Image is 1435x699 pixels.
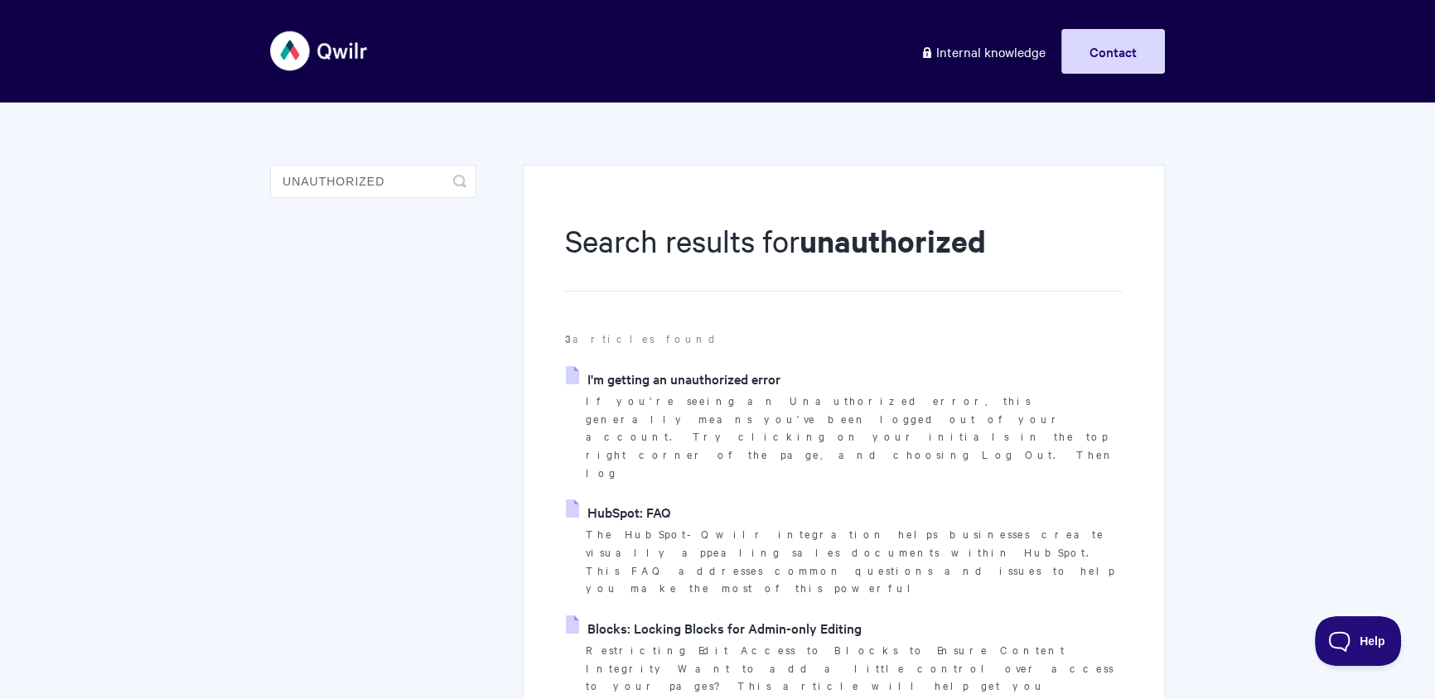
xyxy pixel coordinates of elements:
h1: Search results for [565,219,1123,292]
a: Internal knowledge [908,29,1058,74]
a: Blocks: Locking Blocks for Admin-only Editing [566,615,862,640]
a: Contact [1061,29,1165,74]
input: Search [270,165,476,198]
iframe: Toggle Customer Support [1315,616,1402,666]
img: Qwilr Help Center [270,20,369,82]
p: The HubSpot-Qwilr integration helps businesses create visually appealing sales documents within H... [586,525,1123,597]
a: HubSpot: FAQ [566,499,670,524]
strong: unauthorized [800,220,986,261]
p: If you're seeing an Unauthorized error, this generally means you've been logged out of your accou... [586,392,1123,482]
p: articles found [565,330,1123,348]
strong: 3 [565,330,573,346]
a: I'm getting an unauthorized error [566,366,780,391]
